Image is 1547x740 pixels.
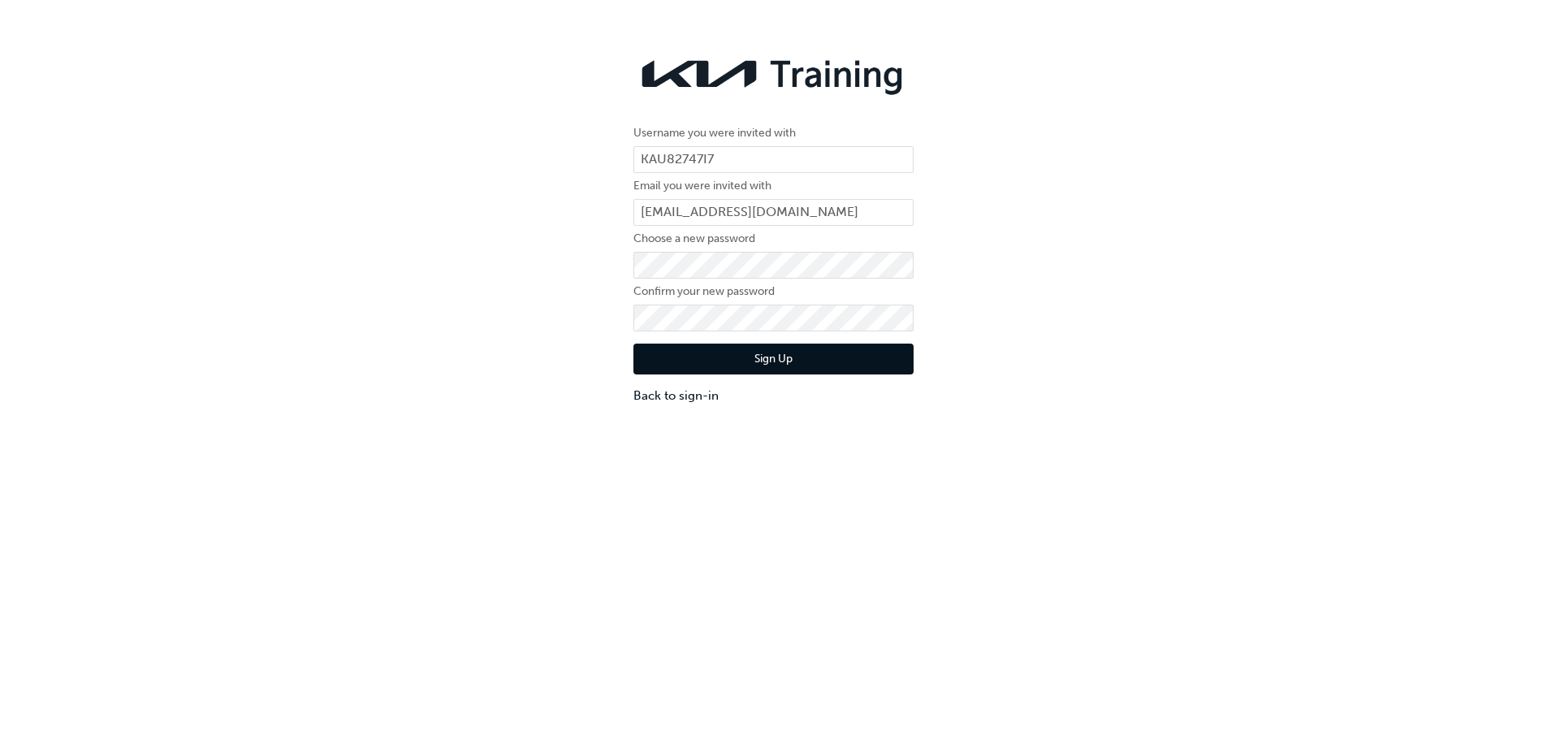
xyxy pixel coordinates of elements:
label: Choose a new password [633,229,914,249]
input: Username [633,146,914,174]
button: Sign Up [633,344,914,374]
label: Confirm your new password [633,282,914,301]
label: Username you were invited with [633,123,914,143]
img: kia-training [633,49,914,99]
label: Email you were invited with [633,176,914,196]
a: Back to sign-in [633,387,914,405]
